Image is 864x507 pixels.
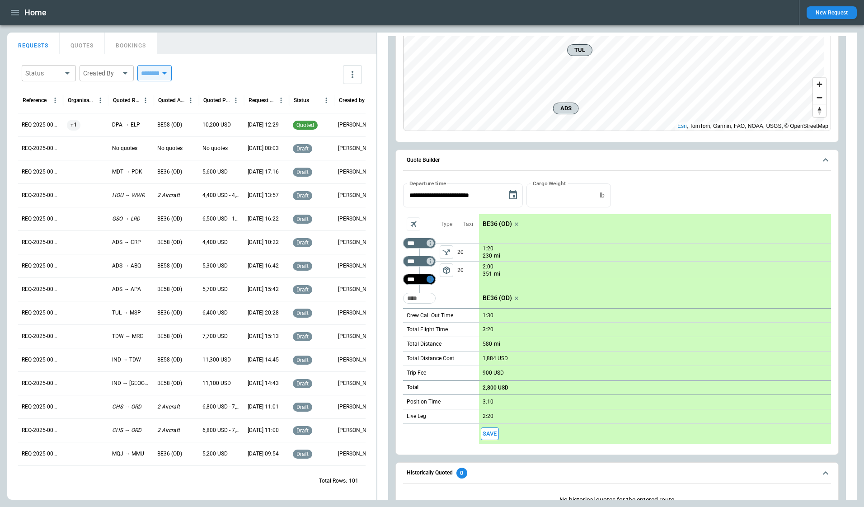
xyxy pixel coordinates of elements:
button: Quote Builder [403,150,831,171]
p: 580 [483,341,492,347]
span: draft [295,333,310,340]
button: Zoom out [813,91,826,104]
span: draft [295,239,310,246]
p: 08/13/2025 13:57 [248,192,279,199]
p: Crew Call Out Time [407,312,453,319]
label: Cargo Weight [533,179,566,187]
p: 6,400 USD [202,309,228,317]
p: REQ-2025-000255 [22,121,60,129]
p: mi [494,270,500,278]
p: George O'Bryan [338,309,376,317]
p: BE36 (OD) [157,168,182,176]
button: Quoted Route column menu [140,94,151,106]
p: Allen Maki [338,333,376,340]
h1: Home [24,7,47,18]
p: Total Distance Cost [407,355,454,362]
span: Type of sector [440,263,453,277]
p: REQ-2025-000243 [22,403,60,411]
p: 2 Aircraft [157,403,180,411]
p: 4,400 USD - 4,900 USD [202,192,240,199]
span: Type of sector [440,245,453,259]
p: REQ-2025-000252 [22,192,60,199]
div: Created by [339,97,365,103]
span: draft [295,169,310,175]
div: scrollable content [479,214,831,444]
button: more [343,65,362,84]
p: 08/22/2025 12:29 [248,121,279,129]
p: 07/28/2025 20:28 [248,309,279,317]
p: 5,200 USD [202,450,228,458]
p: 07/31/2025 16:42 [248,262,279,270]
p: George O'Bryan [338,427,376,434]
p: 900 USD [483,370,504,376]
button: Zoom in [813,78,826,91]
p: BE58 (OD) [157,121,182,129]
p: HOU → WWR [112,192,145,199]
span: draft [295,286,310,293]
p: BE58 (OD) [157,262,182,270]
p: DPA → ELP [112,121,140,129]
p: Allen Maki [338,262,376,270]
p: lb [600,192,605,199]
p: Ben Gundermann [338,121,376,129]
p: BE58 (OD) [157,356,182,364]
p: 07/21/2025 11:01 [248,403,279,411]
p: REQ-2025-000253 [22,168,60,176]
p: BE58 (OD) [157,333,182,340]
div: Quote Builder [403,183,831,444]
p: Ben Gundermann [338,403,376,411]
span: draft [295,380,310,387]
button: Organisation column menu [94,94,106,106]
p: 1,884 USD [483,355,508,362]
label: Departure time [409,179,446,187]
h6: Total [407,385,418,390]
button: Save [481,427,499,441]
span: draft [295,427,310,434]
div: Quoted Route [113,97,140,103]
p: mi [494,340,500,348]
button: Quoted Price column menu [230,94,242,106]
p: 20 [457,262,479,279]
p: REQ-2025-000249 [22,262,60,270]
div: Not found [403,256,436,267]
p: TDW → MRC [112,333,143,340]
p: IND → AUS [112,380,150,387]
button: REQUESTS [7,33,60,54]
span: draft [295,146,310,152]
p: George O'Bryan [338,192,376,199]
p: REQ-2025-000247 [22,309,60,317]
p: 07/21/2025 14:45 [248,356,279,364]
p: 5,600 USD [202,168,228,176]
span: ADS [557,104,574,113]
button: Status column menu [320,94,332,106]
p: Total Rows: [319,477,347,485]
span: draft [295,263,310,269]
p: 07/31/2025 15:42 [248,286,279,293]
p: 2 Aircraft [157,427,180,434]
span: TUL [571,46,588,55]
p: 11,100 USD [202,380,231,387]
p: MQJ → MMU [112,450,144,458]
div: Request Created At (UTC-05:00) [249,97,275,103]
p: 08/04/2025 16:22 [248,215,279,223]
button: Reference column menu [49,94,61,106]
p: 2:20 [483,413,493,420]
button: Choose date, selected date is Aug 22, 2025 [504,186,522,204]
p: Ben Gundermann [338,356,376,364]
p: TUL → MSP [112,309,141,317]
div: Created By [83,69,119,78]
p: 351 [483,270,492,278]
p: CHS → ORD [112,427,141,434]
p: 08/19/2025 17:16 [248,168,279,176]
span: Aircraft selection [407,217,420,231]
p: BE36 (OD) [483,220,512,228]
p: ADS → CRP [112,239,141,246]
button: QUOTES [60,33,105,54]
p: 10,200 USD [202,121,231,129]
p: 2:00 [483,263,493,270]
p: 2 Aircraft [157,192,180,199]
p: 1:20 [483,245,493,252]
p: 20 [457,244,479,261]
p: 6,500 USD - 11,300 USD [202,215,240,223]
p: No quotes [157,145,183,152]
